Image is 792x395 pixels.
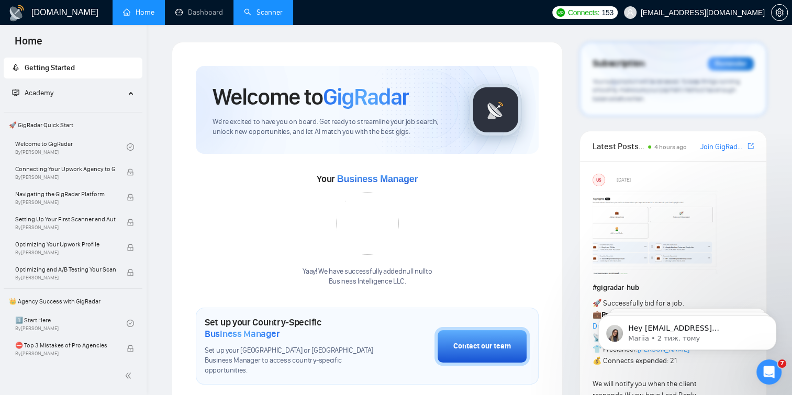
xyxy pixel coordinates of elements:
[556,8,565,17] img: upwork-logo.png
[205,346,382,376] span: Set up your [GEOGRAPHIC_DATA] or [GEOGRAPHIC_DATA] Business Manager to access country-specific op...
[593,140,645,153] span: Latest Posts from the GigRadar Community
[127,320,134,327] span: check-circle
[593,282,754,294] h1: # gigradar-hub
[123,8,154,17] a: homeHome
[127,194,134,201] span: lock
[127,143,134,151] span: check-circle
[778,359,786,368] span: 7
[127,168,134,176] span: lock
[15,136,127,159] a: Welcome to GigRadarBy[PERSON_NAME]
[593,55,644,73] span: Subscription
[617,175,631,185] span: [DATE]
[771,8,788,17] a: setting
[627,9,634,16] span: user
[15,239,116,250] span: Optimizing Your Upwork Profile
[15,189,116,199] span: Navigating the GigRadar Platform
[708,57,754,71] div: Reminder
[127,219,134,226] span: lock
[6,33,51,55] span: Home
[336,192,399,255] img: error
[700,141,745,153] a: Join GigRadar Slack Community
[323,83,409,111] span: GigRadar
[601,7,613,18] span: 153
[12,88,53,97] span: Academy
[583,294,792,367] iframe: Intercom notifications повідомлення
[772,8,787,17] span: setting
[15,214,116,224] span: Setting Up Your First Scanner and Auto-Bidder
[213,117,453,137] span: We're excited to have you on board. Get ready to streamline your job search, unlock new opportuni...
[127,269,134,276] span: lock
[205,328,280,340] span: Business Manager
[748,142,754,150] span: export
[771,4,788,21] button: setting
[748,141,754,151] a: export
[593,190,718,274] img: F09354QB7SM-image.png
[470,84,522,136] img: gigradar-logo.png
[205,317,382,340] h1: Set up your Country-Specific
[8,5,25,21] img: logo
[25,88,53,97] span: Academy
[15,164,116,174] span: Connecting Your Upwork Agency to GigRadar
[568,7,599,18] span: Connects:
[5,115,141,136] span: 🚀 GigRadar Quick Start
[15,312,127,335] a: 1️⃣ Start HereBy[PERSON_NAME]
[15,250,116,256] span: By [PERSON_NAME]
[15,264,116,275] span: Optimizing and A/B Testing Your Scanner for Better Results
[654,143,687,151] span: 4 hours ago
[127,345,134,352] span: lock
[303,267,432,287] div: Yaay! We have successfully added null null to
[175,8,223,17] a: dashboardDashboard
[5,291,141,312] span: 👑 Agency Success with GigRadar
[15,174,116,180] span: By [PERSON_NAME]
[12,89,19,96] span: fund-projection-screen
[244,8,283,17] a: searchScanner
[15,340,116,351] span: ⛔ Top 3 Mistakes of Pro Agencies
[303,277,432,287] p: Business Intelligence LLC .
[12,64,19,71] span: rocket
[125,370,135,381] span: double-left
[337,174,418,184] span: Business Manager
[213,83,409,111] h1: Welcome to
[317,173,418,185] span: Your
[593,77,740,103] span: Your subscription will be renewed. To keep things running smoothly, make sure your payment method...
[434,327,530,366] button: Contact our team
[15,351,116,357] span: By [PERSON_NAME]
[593,174,605,186] div: US
[15,275,116,281] span: By [PERSON_NAME]
[453,341,511,352] div: Contact our team
[127,244,134,251] span: lock
[15,199,116,206] span: By [PERSON_NAME]
[756,359,782,385] iframe: Intercom live chat
[4,58,142,78] li: Getting Started
[25,63,75,72] span: Getting Started
[15,224,116,231] span: By [PERSON_NAME]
